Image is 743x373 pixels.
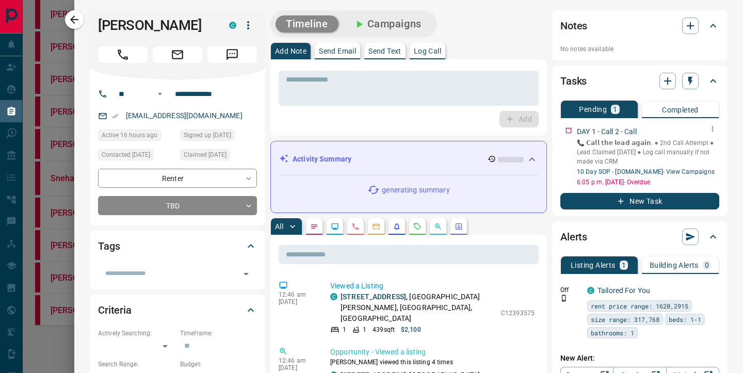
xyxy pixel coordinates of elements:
div: Activity Summary [279,150,538,169]
h2: Criteria [98,302,132,318]
p: Timeframe: [180,329,257,338]
p: [DATE] [279,298,315,305]
p: 12:46 am [279,357,315,364]
p: Log Call [414,47,441,55]
div: Alerts [560,224,719,249]
div: Tags [98,234,257,258]
svg: Email Verified [111,112,119,120]
h2: Tags [98,238,120,254]
h2: Tasks [560,73,587,89]
a: Tailored For You [597,286,650,295]
p: 439 sqft [373,325,395,334]
p: New Alert: [560,353,719,364]
p: No notes available [560,44,719,54]
p: Send Text [368,47,401,55]
button: Timeline [276,15,338,33]
p: Actively Searching: [98,329,175,338]
h1: [PERSON_NAME] [98,17,214,34]
p: Search Range: [98,360,175,369]
p: 1 [343,325,346,334]
div: condos.ca [587,287,594,294]
span: Message [207,46,257,63]
p: [DATE] [279,364,315,371]
svg: Emails [372,222,380,231]
p: Opportunity - Viewed a listing [330,347,535,358]
span: Active 16 hours ago [102,130,157,140]
p: 6:05 p.m. [DATE] - Overdue [577,177,719,187]
span: rent price range: 1620,2915 [591,301,688,311]
p: 12:46 am [279,291,315,298]
p: 0 [705,262,709,269]
button: New Task [560,193,719,209]
p: Building Alerts [650,262,699,269]
p: Add Note [275,47,306,55]
svg: Agent Actions [455,222,463,231]
span: bathrooms: 1 [591,328,634,338]
p: Completed [662,106,699,113]
svg: Listing Alerts [393,222,401,231]
p: DAY 1 - Call 2 - Call [577,126,637,137]
div: Tue Sep 16 2025 [98,129,175,144]
span: Call [98,46,148,63]
p: $2,100 [401,325,421,334]
span: Claimed [DATE] [184,150,227,160]
div: Tasks [560,69,719,93]
button: Open [154,88,166,100]
span: Email [153,46,202,63]
p: 📞 𝗖𝗮𝗹𝗹 𝘁𝗵𝗲 𝗹𝗲𝗮𝗱 𝗮𝗴𝗮𝗶𝗻. ● 2nd Call Attempt ● Lead Claimed [DATE] ‎● Log call manually if not made ... [577,138,719,166]
svg: Lead Browsing Activity [331,222,339,231]
p: C12393575 [501,309,535,318]
svg: Opportunities [434,222,442,231]
p: [PERSON_NAME] viewed this listing 4 times [330,358,535,367]
h2: Notes [560,18,587,34]
p: Off [560,285,581,295]
p: 1 [622,262,626,269]
p: All [275,223,283,230]
span: Contacted [DATE] [102,150,150,160]
div: Notes [560,13,719,38]
p: Viewed a Listing [330,281,535,291]
div: Renter [98,169,257,188]
div: condos.ca [330,293,337,300]
p: Send Email [319,47,356,55]
div: TBD [98,196,257,215]
svg: Push Notification Only [560,295,568,302]
h2: Alerts [560,229,587,245]
div: Thu Sep 11 2025 [180,149,257,164]
div: Wed Sep 10 2025 [180,129,257,144]
a: [STREET_ADDRESS] [341,293,406,301]
p: 1 [363,325,366,334]
p: Pending [579,106,607,113]
a: [EMAIL_ADDRESS][DOMAIN_NAME] [126,111,243,120]
div: Criteria [98,298,257,322]
svg: Notes [310,222,318,231]
span: beds: 1-1 [669,314,701,325]
div: condos.ca [229,22,236,29]
a: 10 Day SOP - [DOMAIN_NAME]- View Campaigns [577,168,715,175]
svg: Calls [351,222,360,231]
p: generating summary [382,185,449,196]
p: , [GEOGRAPHIC_DATA][PERSON_NAME], [GEOGRAPHIC_DATA], [GEOGRAPHIC_DATA] [341,291,496,324]
p: Budget: [180,360,257,369]
p: Activity Summary [293,154,351,165]
p: Listing Alerts [571,262,616,269]
div: Thu Sep 11 2025 [98,149,175,164]
p: 1 [613,106,617,113]
span: size range: 317,768 [591,314,659,325]
button: Campaigns [343,15,432,33]
button: Open [239,267,253,281]
span: Signed up [DATE] [184,130,231,140]
svg: Requests [413,222,422,231]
